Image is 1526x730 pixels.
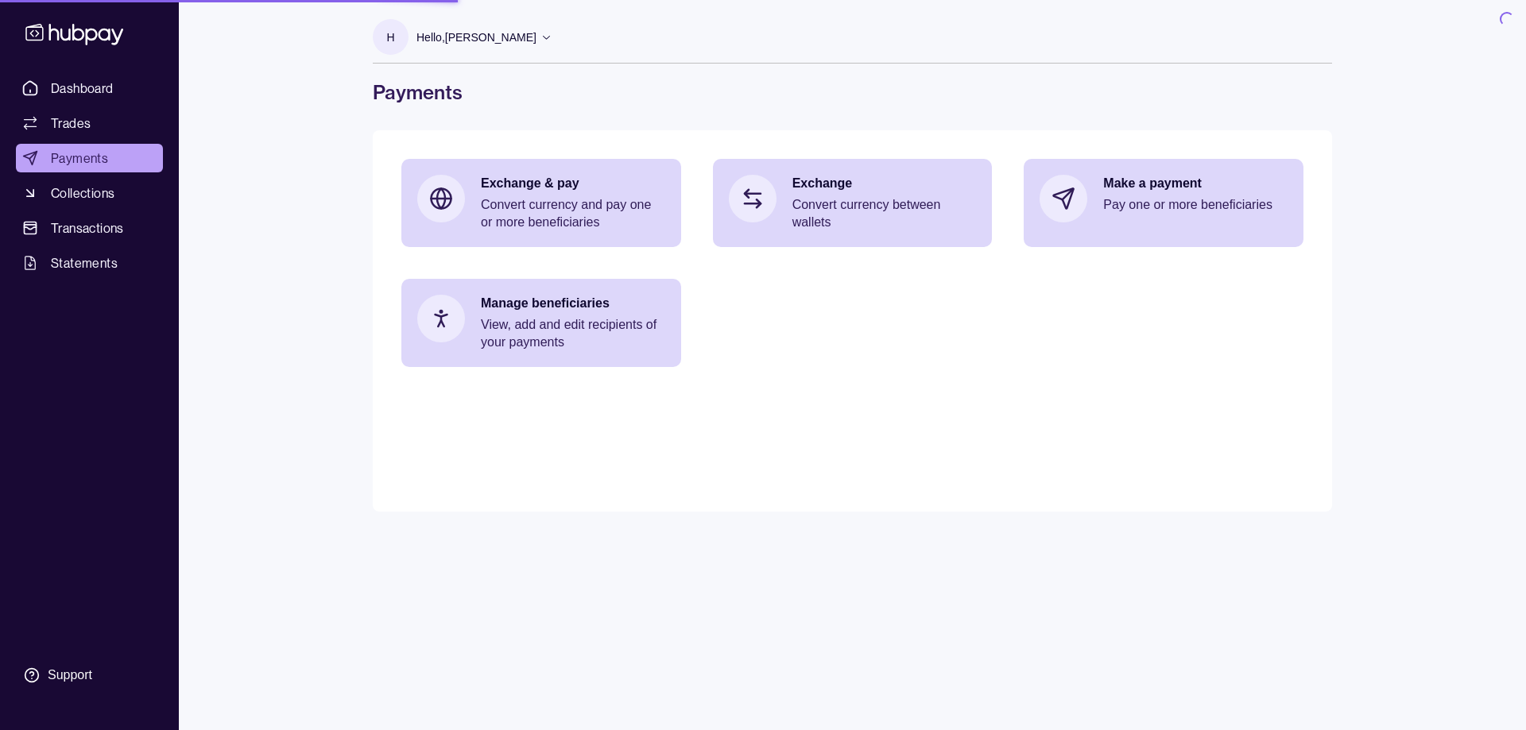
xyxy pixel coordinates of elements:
[51,253,118,272] span: Statements
[416,29,536,46] p: Hello, [PERSON_NAME]
[1024,159,1303,238] a: Make a paymentPay one or more beneficiaries
[51,114,91,133] span: Trades
[373,79,1332,105] h1: Payments
[48,666,92,684] div: Support
[1103,175,1288,192] p: Make a payment
[792,175,977,192] p: Exchange
[51,218,124,238] span: Transactions
[16,109,163,137] a: Trades
[713,159,993,247] a: ExchangeConvert currency between wallets
[1103,196,1288,214] p: Pay one or more beneficiaries
[51,149,108,168] span: Payments
[16,144,163,172] a: Payments
[792,196,977,231] p: Convert currency between wallets
[401,279,681,367] a: Manage beneficiariesView, add and edit recipients of your payments
[481,316,665,351] p: View, add and edit recipients of your payments
[16,659,163,692] a: Support
[481,175,665,192] p: Exchange & pay
[16,74,163,102] a: Dashboard
[16,249,163,277] a: Statements
[481,295,665,312] p: Manage beneficiaries
[401,159,681,247] a: Exchange & payConvert currency and pay one or more beneficiaries
[16,214,163,242] a: Transactions
[481,196,665,231] p: Convert currency and pay one or more beneficiaries
[16,179,163,207] a: Collections
[386,29,394,46] p: H
[51,183,114,203] span: Collections
[51,79,114,98] span: Dashboard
